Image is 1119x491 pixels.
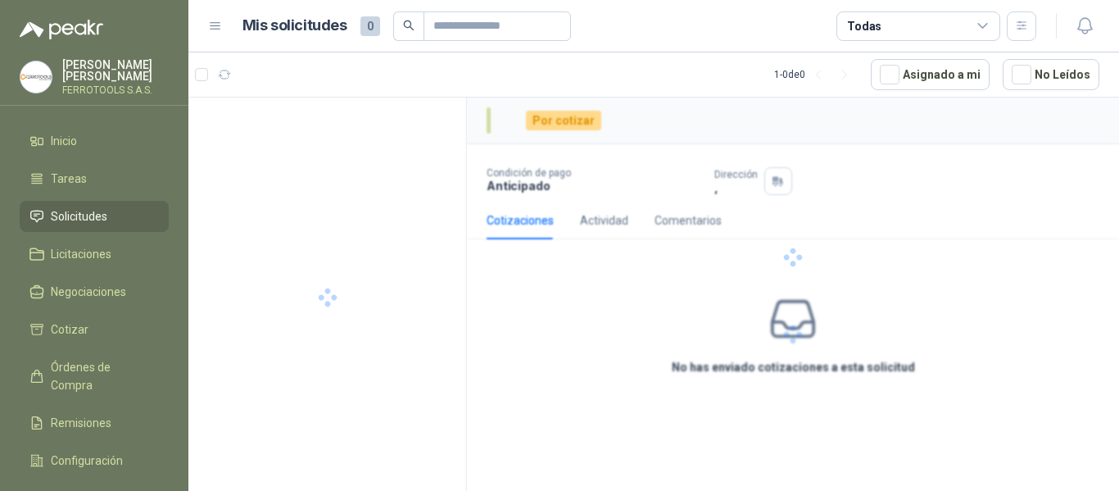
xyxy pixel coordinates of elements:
a: Órdenes de Compra [20,352,169,401]
span: Solicitudes [51,207,107,225]
img: Company Logo [20,61,52,93]
div: 1 - 0 de 0 [774,61,858,88]
a: Cotizar [20,314,169,345]
p: [PERSON_NAME] [PERSON_NAME] [62,59,169,82]
a: Tareas [20,163,169,194]
span: Cotizar [51,321,88,339]
span: search [403,20,415,31]
img: Logo peakr [20,20,103,39]
span: Negociaciones [51,283,126,301]
span: Licitaciones [51,245,111,263]
h1: Mis solicitudes [242,14,347,38]
a: Solicitudes [20,201,169,232]
div: Todas [847,17,881,35]
a: Negociaciones [20,276,169,307]
a: Inicio [20,125,169,157]
span: Remisiones [51,414,111,432]
p: FERROTOOLS S.A.S. [62,85,169,95]
span: Órdenes de Compra [51,358,153,394]
span: Tareas [51,170,87,188]
span: Inicio [51,132,77,150]
span: Configuración [51,452,123,470]
a: Remisiones [20,407,169,439]
button: No Leídos [1003,59,1099,90]
a: Configuración [20,445,169,476]
span: 0 [360,16,380,36]
button: Asignado a mi [871,59,990,90]
a: Licitaciones [20,239,169,270]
